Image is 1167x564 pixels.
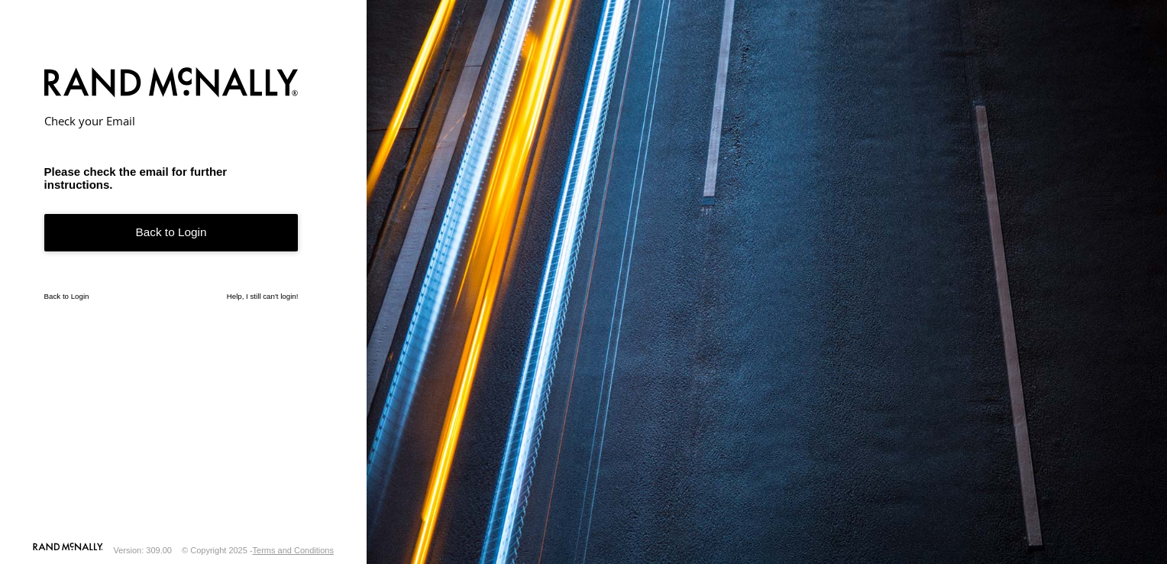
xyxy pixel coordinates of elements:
[44,292,89,300] a: Back to Login
[44,214,299,251] a: Back to Login
[44,165,299,191] h3: Please check the email for further instructions.
[182,546,334,555] div: © Copyright 2025 -
[253,546,334,555] a: Terms and Conditions
[44,113,299,128] h2: Check your Email
[44,64,299,103] img: Rand McNally
[33,543,103,558] a: Visit our Website
[114,546,172,555] div: Version: 309.00
[227,292,299,300] a: Help, I still can't login!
